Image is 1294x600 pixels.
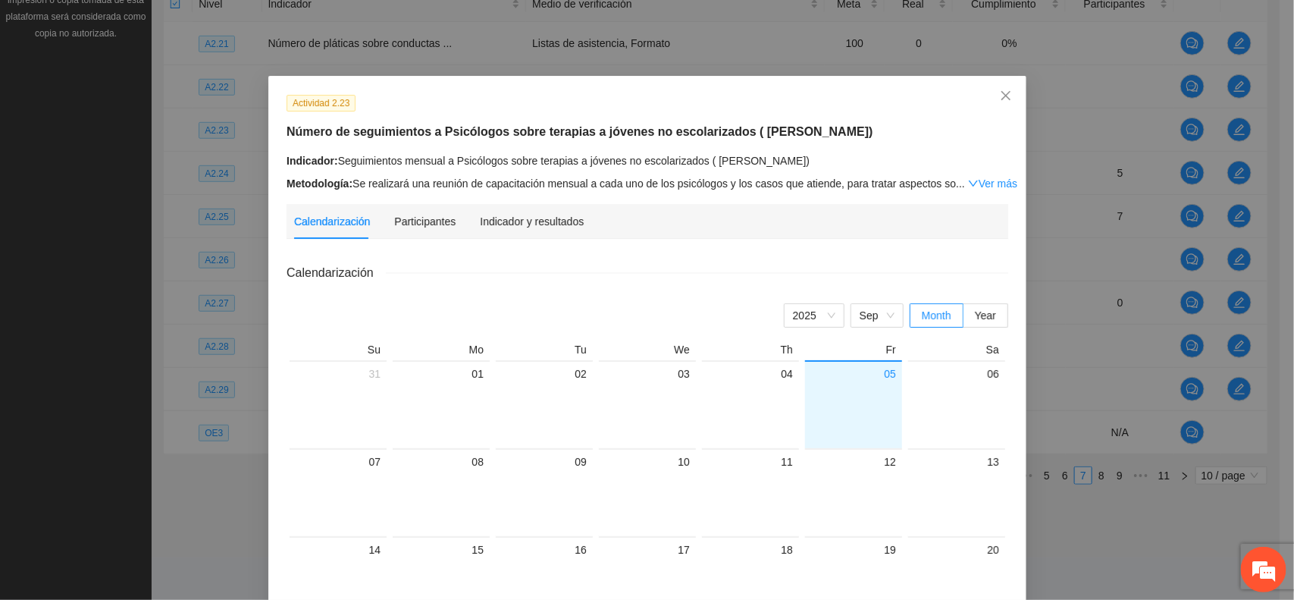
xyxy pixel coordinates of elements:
[921,309,951,322] span: Month
[905,360,1008,448] td: 2025-09-06
[296,365,381,383] div: 31
[596,343,699,360] th: We
[699,448,802,536] td: 2025-09-11
[802,343,905,360] th: Fr
[399,541,484,559] div: 15
[792,304,835,327] span: 2025
[8,414,289,467] textarea: Escriba su mensaje y pulse “Intro”
[390,343,493,360] th: Mo
[605,365,690,383] div: 03
[914,541,999,559] div: 20
[596,360,699,448] td: 2025-09-03
[905,343,1008,360] th: Sa
[287,95,356,112] span: Actividad 2.23
[859,304,894,327] span: Sep
[956,177,965,190] span: ...
[493,448,596,536] td: 2025-09-09
[967,177,1017,190] a: Expand
[249,8,285,44] div: Minimizar ventana de chat en vivo
[811,453,896,471] div: 12
[502,453,587,471] div: 09
[708,541,793,559] div: 18
[605,453,690,471] div: 10
[811,541,896,559] div: 19
[390,448,493,536] td: 2025-09-08
[493,360,596,448] td: 2025-09-02
[287,177,352,190] strong: Metodología:
[502,365,587,383] div: 02
[296,541,381,559] div: 14
[287,152,1008,169] div: Seguimientos mensual a Psicólogos sobre terapias a jóvenes no escolarizados ( [PERSON_NAME])
[802,448,905,536] td: 2025-09-12
[390,360,493,448] td: 2025-09-01
[399,365,484,383] div: 01
[394,213,456,230] div: Participantes
[287,343,390,360] th: Su
[985,76,1026,117] button: Close
[294,213,370,230] div: Calendarización
[493,343,596,360] th: Tu
[914,453,999,471] div: 13
[699,360,802,448] td: 2025-09-04
[811,365,896,383] div: 05
[905,448,1008,536] td: 2025-09-13
[914,365,999,383] div: 06
[708,365,793,383] div: 04
[802,360,905,448] td: 2025-09-05
[287,123,1008,141] h5: Número de seguimientos a Psicólogos sobre terapias a jóvenes no escolarizados ( [PERSON_NAME])
[79,77,255,97] div: Chatee con nosotros ahora
[1000,90,1012,102] span: close
[605,541,690,559] div: 17
[502,541,587,559] div: 16
[399,453,484,471] div: 08
[974,309,995,322] span: Year
[967,178,978,189] span: down
[287,263,386,282] span: Calendarización
[596,448,699,536] td: 2025-09-10
[287,360,390,448] td: 2025-08-31
[88,203,209,356] span: Estamos en línea.
[699,343,802,360] th: Th
[287,155,338,167] strong: Indicador:
[708,453,793,471] div: 11
[296,453,381,471] div: 07
[287,175,1008,192] div: Se realizará una reunión de capacitación mensual a cada uno de los psicólogos y los casos que ati...
[480,213,584,230] div: Indicador y resultados
[287,448,390,536] td: 2025-09-07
